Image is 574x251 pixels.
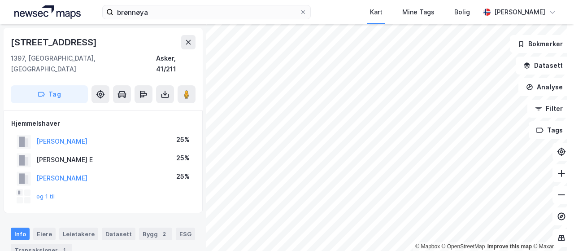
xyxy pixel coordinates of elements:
[487,243,532,250] a: Improve this map
[160,229,169,238] div: 2
[113,5,300,19] input: Søk på adresse, matrikkel, gårdeiere, leietakere eller personer
[454,7,470,18] div: Bolig
[11,228,30,240] div: Info
[516,57,570,75] button: Datasett
[529,121,570,139] button: Tags
[11,85,88,103] button: Tag
[176,171,190,182] div: 25%
[518,78,570,96] button: Analyse
[494,7,545,18] div: [PERSON_NAME]
[529,208,574,251] iframe: Chat Widget
[102,228,135,240] div: Datasett
[529,208,574,251] div: Kontrollprogram for chat
[442,243,485,250] a: OpenStreetMap
[33,228,56,240] div: Eiere
[527,100,570,118] button: Filter
[176,153,190,163] div: 25%
[36,154,93,165] div: [PERSON_NAME] E
[139,228,172,240] div: Bygg
[11,35,99,49] div: [STREET_ADDRESS]
[11,53,156,75] div: 1397, [GEOGRAPHIC_DATA], [GEOGRAPHIC_DATA]
[156,53,196,75] div: Asker, 41/211
[176,134,190,145] div: 25%
[14,5,81,19] img: logo.a4113a55bc3d86da70a041830d287a7e.svg
[415,243,440,250] a: Mapbox
[370,7,383,18] div: Kart
[11,118,195,129] div: Hjemmelshaver
[402,7,435,18] div: Mine Tags
[176,228,195,240] div: ESG
[510,35,570,53] button: Bokmerker
[59,228,98,240] div: Leietakere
